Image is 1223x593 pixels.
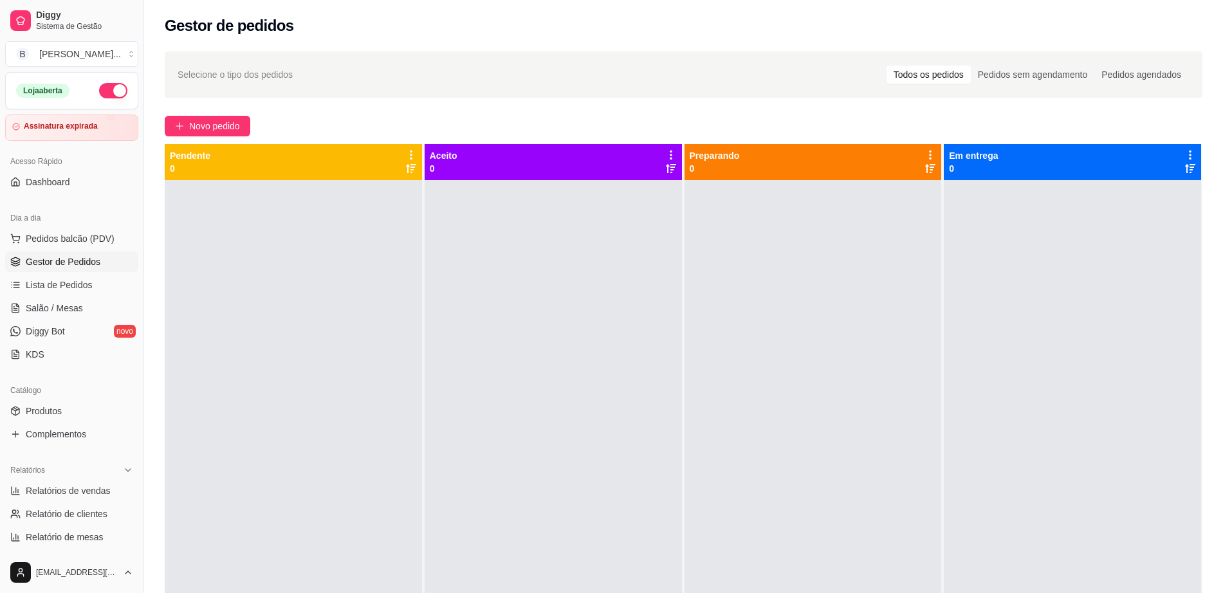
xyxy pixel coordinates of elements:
span: Relatório de clientes [26,507,107,520]
button: Pedidos balcão (PDV) [5,228,138,249]
span: [EMAIL_ADDRESS][DOMAIN_NAME] [36,567,118,578]
button: Novo pedido [165,116,250,136]
a: DiggySistema de Gestão [5,5,138,36]
p: 0 [949,162,998,175]
button: Select a team [5,41,138,67]
p: Em entrega [949,149,998,162]
a: Produtos [5,401,138,421]
span: B [16,48,29,60]
span: Diggy Bot [26,325,65,338]
span: Gestor de Pedidos [26,255,100,268]
p: 0 [430,162,457,175]
a: Assinatura expirada [5,114,138,141]
p: Aceito [430,149,457,162]
div: Acesso Rápido [5,151,138,172]
p: 0 [690,162,740,175]
span: Lista de Pedidos [26,278,93,291]
a: Salão / Mesas [5,298,138,318]
a: Gestor de Pedidos [5,251,138,272]
div: Pedidos agendados [1094,66,1188,84]
a: Relatório de mesas [5,527,138,547]
div: Loja aberta [16,84,69,98]
p: Pendente [170,149,210,162]
a: Lista de Pedidos [5,275,138,295]
a: Relatórios de vendas [5,480,138,501]
a: Diggy Botnovo [5,321,138,342]
h2: Gestor de pedidos [165,15,294,36]
span: Produtos [26,405,62,417]
p: 0 [170,162,210,175]
article: Assinatura expirada [24,122,98,131]
span: Sistema de Gestão [36,21,133,32]
div: Catálogo [5,380,138,401]
div: Dia a dia [5,208,138,228]
a: Dashboard [5,172,138,192]
button: Alterar Status [99,83,127,98]
span: Complementos [26,428,86,441]
a: Complementos [5,424,138,444]
span: Relatórios [10,465,45,475]
span: Relatório de mesas [26,531,104,543]
span: Pedidos balcão (PDV) [26,232,115,245]
span: Salão / Mesas [26,302,83,315]
p: Preparando [690,149,740,162]
a: Relatório de fidelidadenovo [5,550,138,570]
span: Relatórios de vendas [26,484,111,497]
span: KDS [26,348,44,361]
span: Diggy [36,10,133,21]
span: Dashboard [26,176,70,188]
a: KDS [5,344,138,365]
div: Pedidos sem agendamento [971,66,1094,84]
button: [EMAIL_ADDRESS][DOMAIN_NAME] [5,557,138,588]
span: Novo pedido [189,119,240,133]
span: plus [175,122,184,131]
span: Selecione o tipo dos pedidos [178,68,293,82]
a: Relatório de clientes [5,504,138,524]
div: [PERSON_NAME] ... [39,48,121,60]
div: Todos os pedidos [887,66,971,84]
